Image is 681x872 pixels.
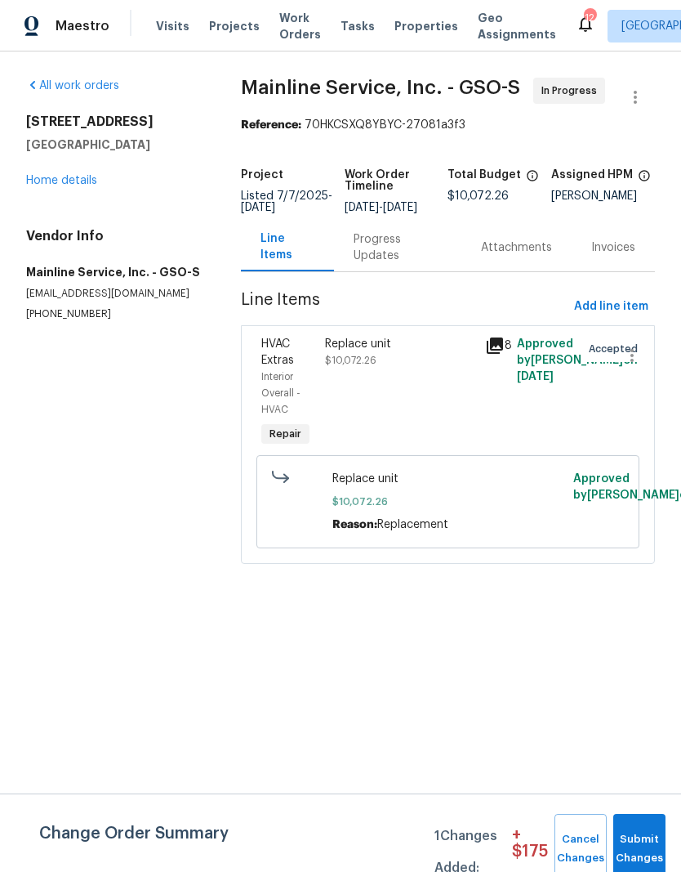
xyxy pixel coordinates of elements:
[325,336,474,352] div: Replace unit
[261,372,300,414] span: Interior Overall - HVAC
[156,18,189,34] span: Visits
[325,356,376,365] span: $10,072.26
[332,471,563,487] span: Replace unit
[584,10,595,26] div: 12
[394,18,458,34] span: Properties
[26,307,202,321] p: [PHONE_NUMBER]
[263,426,308,442] span: Repair
[345,202,417,213] span: -
[354,231,442,264] div: Progress Updates
[241,119,301,131] b: Reference:
[517,371,554,382] span: [DATE]
[345,202,379,213] span: [DATE]
[567,292,655,322] button: Add line item
[26,136,202,153] h5: [GEOGRAPHIC_DATA]
[526,169,539,190] span: The total cost of line items that have been proposed by Opendoor. This sum includes line items th...
[277,190,328,202] span: 7/7/2025
[26,287,202,301] p: [EMAIL_ADDRESS][DOMAIN_NAME]
[26,228,202,244] h4: Vendor Info
[261,338,294,366] span: HVAC Extras
[332,519,377,530] span: Reason:
[447,169,521,181] h5: Total Budget
[340,20,375,32] span: Tasks
[241,190,332,213] span: -
[26,264,202,280] h5: Mainline Service, Inc. - GSO-S
[481,239,552,256] div: Attachments
[485,336,507,356] div: 8
[26,80,119,92] a: All work orders
[638,169,651,190] span: The hpm assigned to this work order.
[447,190,509,202] span: $10,072.26
[517,338,638,382] span: Approved by [PERSON_NAME] on
[551,190,655,202] div: [PERSON_NAME]
[574,297,648,317] span: Add line item
[26,114,202,130] h2: [STREET_ADDRESS]
[241,292,567,322] span: Line Items
[591,239,635,256] div: Invoices
[241,202,275,213] span: [DATE]
[241,190,332,213] span: Listed
[241,78,520,97] span: Mainline Service, Inc. - GSO-S
[541,83,603,99] span: In Progress
[209,18,260,34] span: Projects
[478,10,556,42] span: Geo Assignments
[241,169,283,181] h5: Project
[332,494,563,510] span: $10,072.26
[241,117,655,133] div: 70HKCSXQ8YBYC-27081a3f3
[383,202,417,213] span: [DATE]
[589,341,644,357] span: Accepted
[345,169,448,192] h5: Work Order Timeline
[551,169,633,181] h5: Assigned HPM
[260,230,314,263] div: Line Items
[377,519,448,530] span: Replacement
[26,175,97,186] a: Home details
[56,18,109,34] span: Maestro
[279,10,321,42] span: Work Orders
